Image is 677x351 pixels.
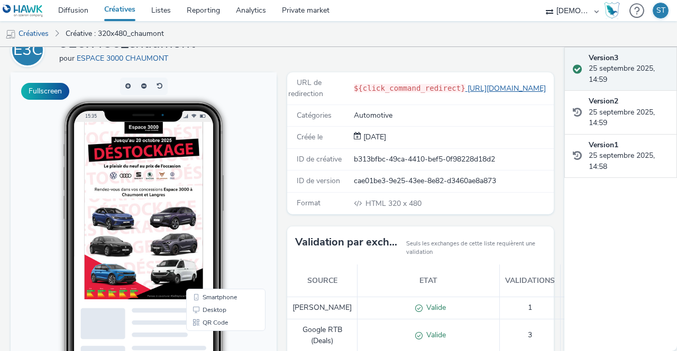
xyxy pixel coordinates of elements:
[361,132,386,142] span: [DATE]
[21,83,69,100] button: Fullscreen
[656,3,665,18] div: ST
[178,219,253,231] li: Smartphone
[297,154,342,164] span: ID de créative
[528,302,532,312] span: 1
[423,330,446,340] span: Valide
[365,198,388,208] span: HTML
[364,198,422,208] span: 320 x 480
[59,53,77,63] span: pour
[287,264,358,297] th: Source
[361,132,386,143] div: Création 25 septembre 2025, 14:58
[295,234,400,250] h3: Validation par exchange
[528,330,532,340] span: 3
[192,222,226,228] span: Smartphone
[561,264,595,297] th: Coût total
[178,231,253,244] li: Desktop
[604,2,620,19] img: Hawk Academy
[297,110,332,120] span: Catégories
[589,96,669,128] div: 25 septembre 2025, 14:59
[604,2,624,19] a: Hawk Academy
[589,96,618,106] strong: Version 2
[297,132,323,142] span: Créée le
[287,297,358,319] td: [PERSON_NAME]
[589,53,669,85] div: 25 septembre 2025, 14:59
[406,240,546,257] small: Seuls les exchanges de cette liste requièrent une validation
[178,244,253,257] li: QR Code
[500,264,561,297] th: Validations
[354,154,553,165] div: b313bfbc-49ca-4410-bef5-0f98228d18d2
[589,140,669,172] div: 25 septembre 2025, 14:58
[192,247,217,253] span: QR Code
[423,302,446,312] span: Valide
[354,176,553,186] div: cae01be3-9e25-43ee-8e82-d3460ae8a873
[354,84,465,92] code: ${click_command_redirect}
[297,198,321,208] span: Format
[60,21,169,46] a: Créative : 320x480_chaumont
[5,29,16,40] img: mobile
[465,83,550,93] a: [URL][DOMAIN_NAME]
[358,264,500,297] th: Etat
[589,53,618,63] strong: Version 3
[75,41,86,46] span: 15:35
[3,4,43,17] img: undefined Logo
[192,234,216,241] span: Desktop
[11,45,49,55] a: E3C
[354,110,553,121] div: Automotive
[77,53,172,63] a: ESPACE 3000 CHAUMONT
[288,78,323,98] span: URL de redirection
[13,35,42,65] div: E3C
[589,140,618,150] strong: Version 1
[297,176,340,186] span: ID de version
